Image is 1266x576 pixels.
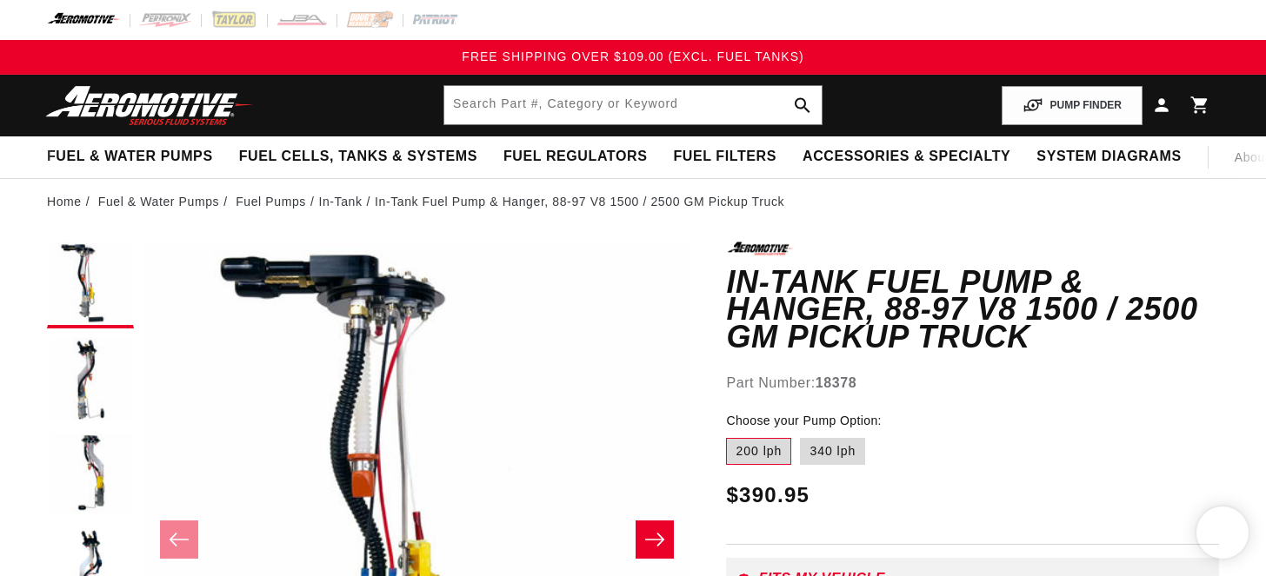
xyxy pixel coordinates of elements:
[726,268,1219,351] h1: In-Tank Fuel Pump & Hanger, 88-97 V8 1500 / 2500 GM Pickup Truck
[726,372,1219,394] div: Part Number:
[673,148,776,166] span: Fuel Filters
[41,85,258,126] img: Aeromotive
[47,192,1219,211] nav: breadcrumbs
[47,337,134,424] button: Load image 2 in gallery view
[47,433,134,520] button: Load image 3 in gallery view
[726,438,791,466] label: 200 lph
[1036,148,1181,166] span: System Diagrams
[1002,86,1143,125] button: PUMP FINDER
[462,50,803,63] span: FREE SHIPPING OVER $109.00 (EXCL. FUEL TANKS)
[783,86,822,124] button: search button
[790,136,1023,177] summary: Accessories & Specialty
[34,136,226,177] summary: Fuel & Water Pumps
[1023,136,1194,177] summary: System Diagrams
[160,520,198,559] button: Slide left
[800,438,865,466] label: 340 lph
[490,136,660,177] summary: Fuel Regulators
[239,148,477,166] span: Fuel Cells, Tanks & Systems
[503,148,647,166] span: Fuel Regulators
[236,192,306,211] a: Fuel Pumps
[98,192,219,211] a: Fuel & Water Pumps
[816,375,857,390] strong: 18378
[375,192,784,211] li: In-Tank Fuel Pump & Hanger, 88-97 V8 1500 / 2500 GM Pickup Truck
[660,136,790,177] summary: Fuel Filters
[47,242,134,328] button: Load image 1 in gallery view
[636,520,674,559] button: Slide right
[444,86,822,124] input: Search by Part Number, Category or Keyword
[726,480,810,511] span: $390.95
[47,148,213,166] span: Fuel & Water Pumps
[226,136,490,177] summary: Fuel Cells, Tanks & Systems
[803,148,1010,166] span: Accessories & Specialty
[47,192,82,211] a: Home
[726,412,883,430] legend: Choose your Pump Option:
[318,192,375,211] li: In-Tank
